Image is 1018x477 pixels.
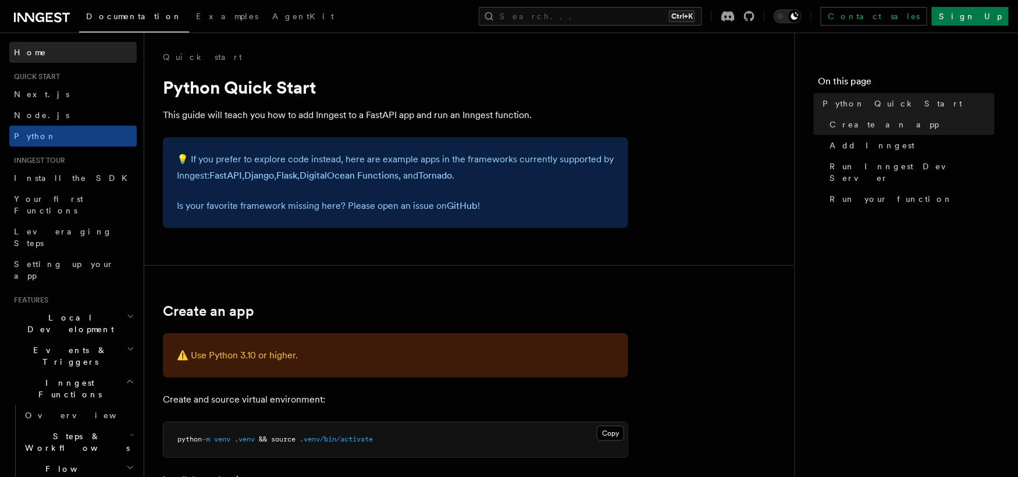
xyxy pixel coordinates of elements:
span: .venv/bin/activate [300,435,373,443]
span: Inngest Functions [9,377,126,400]
a: Documentation [79,3,189,33]
a: AgentKit [265,3,341,31]
a: Setting up your app [9,254,137,286]
a: Leveraging Steps [9,221,137,254]
span: AgentKit [272,12,334,21]
button: Search...Ctrl+K [479,7,702,26]
a: Add Inngest [825,135,995,156]
span: Install the SDK [14,173,134,183]
a: Python [9,126,137,147]
p: Create and source virtual environment: [163,391,628,408]
a: Python Quick Start [818,93,995,114]
a: Sign Up [932,7,1009,26]
span: Run Inngest Dev Server [830,161,995,184]
span: Steps & Workflows [20,430,130,454]
a: Tornado [418,170,452,181]
span: Your first Functions [14,194,83,215]
p: Is your favorite framework missing here? Please open an issue on ! [177,198,614,214]
a: Overview [20,405,137,426]
span: venv [214,435,230,443]
a: Next.js [9,84,137,105]
h4: On this page [818,74,995,93]
span: Inngest tour [9,156,65,165]
button: Steps & Workflows [20,426,137,458]
a: Django [244,170,274,181]
span: Features [9,296,48,305]
span: .venv [234,435,255,443]
span: Examples [196,12,258,21]
span: -m [202,435,210,443]
a: DigitalOcean Functions [300,170,398,181]
button: Toggle dark mode [774,9,802,23]
span: Home [14,47,47,58]
span: Add Inngest [830,140,915,151]
span: Leveraging Steps [14,227,112,248]
span: Run your function [830,193,953,205]
button: Local Development [9,307,137,340]
span: Quick start [9,72,60,81]
p: 💡 If you prefer to explore code instead, here are example apps in the frameworks currently suppor... [177,151,614,184]
a: Examples [189,3,265,31]
a: Your first Functions [9,188,137,221]
button: Copy [597,426,624,441]
p: ⚠️ Use Python 3.10 or higher. [177,347,614,364]
a: Install the SDK [9,168,137,188]
span: Node.js [14,111,69,120]
span: Local Development [9,312,127,335]
p: This guide will teach you how to add Inngest to a FastAPI app and run an Inngest function. [163,107,628,123]
button: Events & Triggers [9,340,137,372]
span: python [177,435,202,443]
button: Inngest Functions [9,372,137,405]
a: Run your function [825,188,995,209]
a: FastAPI [209,170,242,181]
span: Create an app [830,119,939,130]
h1: Python Quick Start [163,77,628,98]
span: Python Quick Start [823,98,963,109]
span: Overview [25,411,145,420]
a: Create an app [163,303,254,319]
a: GitHub [447,200,478,211]
span: && [259,435,267,443]
a: Create an app [825,114,995,135]
kbd: Ctrl+K [669,10,695,22]
span: Events & Triggers [9,344,127,368]
a: Contact sales [821,7,927,26]
span: Python [14,131,56,141]
a: Node.js [9,105,137,126]
a: Home [9,42,137,63]
span: Documentation [86,12,182,21]
a: Quick start [163,51,242,63]
a: Run Inngest Dev Server [825,156,995,188]
a: Flask [276,170,297,181]
span: Setting up your app [14,259,114,280]
span: Next.js [14,90,69,99]
span: source [271,435,296,443]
